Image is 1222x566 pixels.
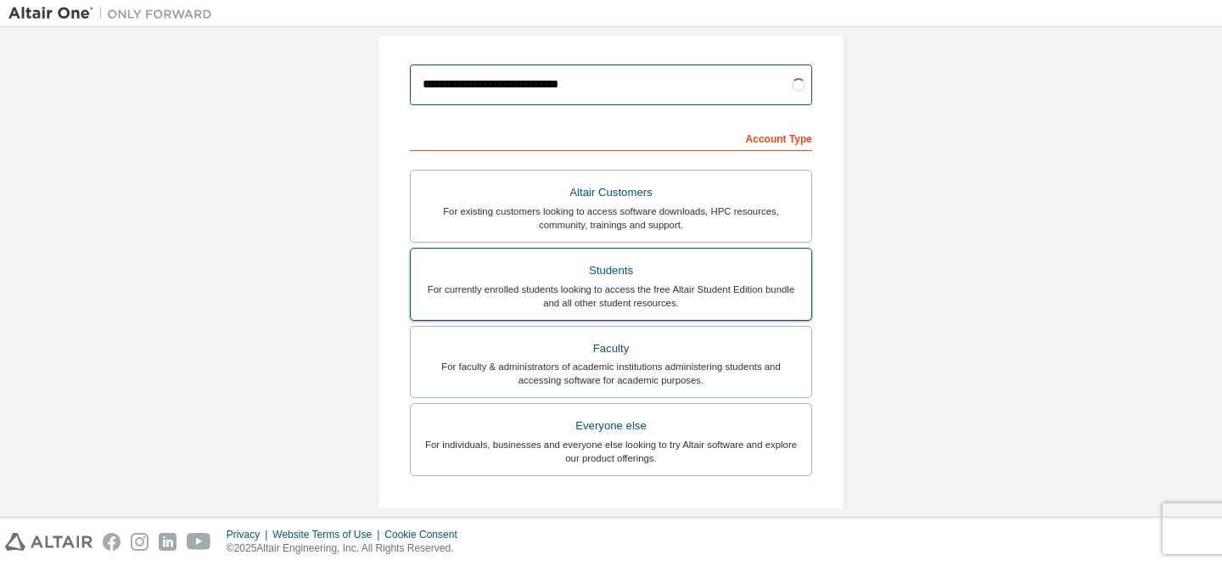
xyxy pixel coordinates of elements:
div: For faculty & administrators of academic institutions administering students and accessing softwa... [421,360,801,387]
img: altair_logo.svg [5,533,92,551]
div: Altair Customers [421,181,801,205]
div: Privacy [227,528,272,541]
p: © 2025 Altair Engineering, Inc. All Rights Reserved. [227,541,468,556]
div: Students [421,259,801,283]
img: instagram.svg [131,533,149,551]
img: Altair One [8,5,221,22]
div: Everyone else [421,414,801,438]
div: Cookie Consent [384,528,467,541]
img: linkedin.svg [159,533,177,551]
div: Account Type [410,124,812,151]
div: For existing customers looking to access software downloads, HPC resources, community, trainings ... [421,205,801,232]
div: For individuals, businesses and everyone else looking to try Altair software and explore our prod... [421,438,801,465]
img: youtube.svg [187,533,211,551]
div: Your Profile [410,502,812,529]
div: Faculty [421,337,801,361]
img: facebook.svg [103,533,121,551]
div: Website Terms of Use [272,528,384,541]
div: For currently enrolled students looking to access the free Altair Student Edition bundle and all ... [421,283,801,310]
